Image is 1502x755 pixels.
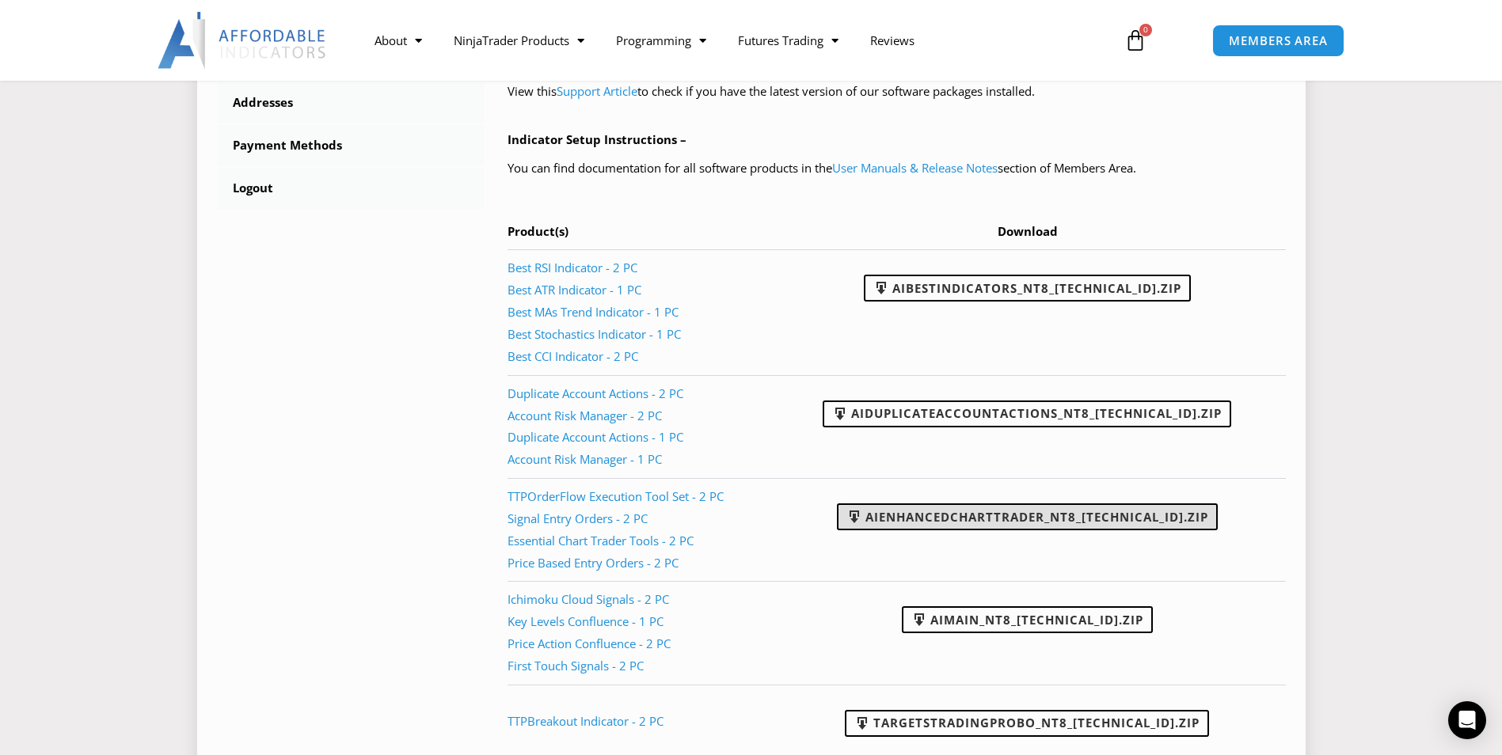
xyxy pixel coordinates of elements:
[217,82,485,123] a: Addresses
[217,168,485,209] a: Logout
[508,555,679,571] a: Price Based Entry Orders - 2 PC
[998,223,1058,239] span: Download
[722,22,854,59] a: Futures Trading
[902,606,1153,633] a: AIMain_NT8_[TECHNICAL_ID].zip
[508,131,686,147] b: Indicator Setup Instructions –
[600,22,722,59] a: Programming
[823,400,1231,427] a: AIDuplicateAccountActions_NT8_[TECHNICAL_ID].zip
[1212,25,1344,57] a: MEMBERS AREA
[508,326,681,342] a: Best Stochastics Indicator - 1 PC
[508,510,648,526] a: Signal Entry Orders - 2 PC
[359,22,1106,59] nav: Menu
[508,591,669,607] a: Ichimoku Cloud Signals - 2 PC
[508,282,641,298] a: Best ATR Indicator - 1 PC
[508,408,662,423] a: Account Risk Manager - 2 PC
[845,710,1209,737] a: TargetsTradingProBO_NT8_[TECHNICAL_ID].zip
[158,12,328,69] img: LogoAI | Affordable Indicators – NinjaTrader
[508,81,1286,103] p: View this to check if you have the latest version of our software packages installed.
[557,83,637,99] a: Support Article
[508,713,664,729] a: TTPBreakout Indicator - 2 PC
[837,503,1218,530] a: AIEnhancedChartTrader_NT8_[TECHNICAL_ID].zip
[217,125,485,166] a: Payment Methods
[508,260,637,275] a: Best RSI Indicator - 2 PC
[508,429,683,445] a: Duplicate Account Actions - 1 PC
[864,275,1191,302] a: AIBestIndicators_NT8_[TECHNICAL_ID].zip
[508,451,662,467] a: Account Risk Manager - 1 PC
[508,304,679,320] a: Best MAs Trend Indicator - 1 PC
[854,22,930,59] a: Reviews
[508,658,644,673] a: First Touch Signals - 2 PC
[1448,701,1486,739] div: Open Intercom Messenger
[508,385,683,401] a: Duplicate Account Actions - 2 PC
[1229,35,1328,47] span: MEMBERS AREA
[1101,17,1170,63] a: 0
[508,488,724,504] a: TTPOrderFlow Execution Tool Set - 2 PC
[832,160,998,176] a: User Manuals & Release Notes
[1139,24,1152,36] span: 0
[508,157,1286,180] p: You can find documentation for all software products in the section of Members Area.
[508,635,671,651] a: Price Action Confluence - 2 PC
[508,348,638,364] a: Best CCI Indicator - 2 PC
[438,22,600,59] a: NinjaTrader Products
[359,22,438,59] a: About
[508,533,694,548] a: Essential Chart Trader Tools - 2 PC
[508,613,664,629] a: Key Levels Confluence - 1 PC
[508,223,568,239] span: Product(s)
